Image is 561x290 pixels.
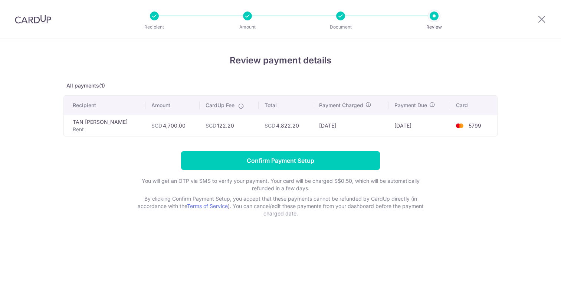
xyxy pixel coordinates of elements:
td: 4,822.20 [259,115,313,136]
span: 5799 [469,122,481,129]
td: [DATE] [388,115,450,136]
th: Total [259,96,313,115]
td: 4,700.00 [145,115,199,136]
th: Amount [145,96,199,115]
p: You will get an OTP via SMS to verify your payment. Your card will be charged S$0.50, which will ... [132,177,429,192]
p: Recipient [127,23,182,31]
span: Payment Due [394,102,427,109]
span: SGD [265,122,275,129]
th: Card [450,96,497,115]
p: Rent [73,126,140,133]
iframe: Opens a widget where you can find more information [513,268,554,286]
th: Recipient [64,96,145,115]
span: SGD [151,122,162,129]
input: Confirm Payment Setup [181,151,380,170]
span: SGD [206,122,216,129]
td: 122.20 [200,115,259,136]
p: By clicking Confirm Payment Setup, you accept that these payments cannot be refunded by CardUp di... [132,195,429,217]
img: <span class="translation_missing" title="translation missing: en.account_steps.new_confirm_form.b... [452,121,467,130]
p: All payments(1) [63,82,498,89]
p: Document [313,23,368,31]
p: Amount [220,23,275,31]
span: Payment Charged [319,102,363,109]
h4: Review payment details [63,54,498,67]
p: Review [407,23,462,31]
a: Terms of Service [187,203,228,209]
td: TAN [PERSON_NAME] [64,115,145,136]
span: CardUp Fee [206,102,234,109]
img: CardUp [15,15,51,24]
td: [DATE] [313,115,388,136]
